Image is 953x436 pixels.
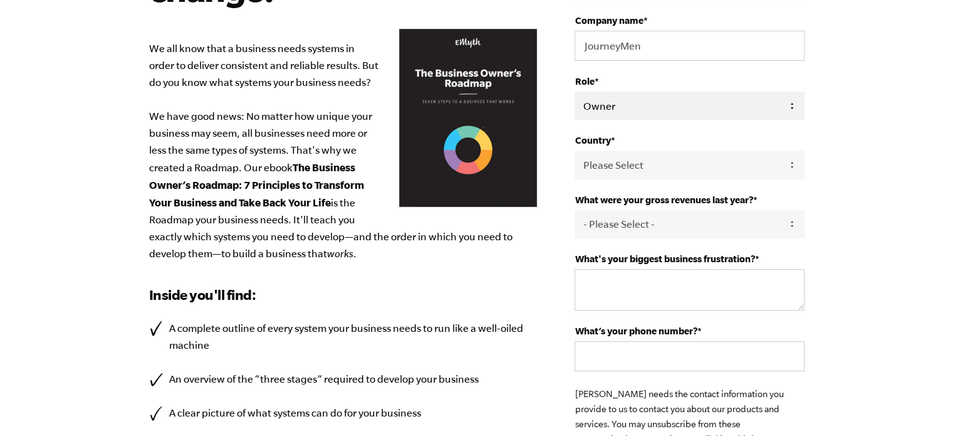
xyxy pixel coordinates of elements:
h3: Inside you'll find: [149,285,538,305]
em: works [327,248,353,259]
span: Country [575,135,610,146]
li: An overview of the “three stages” required to develop your business [149,371,538,388]
iframe: Chat Widget [890,376,953,436]
span: What were your gross revenues last year? [575,194,753,205]
li: A clear picture of what systems can do for your business [149,405,538,422]
img: Business Owners Roadmap Cover [399,29,537,208]
span: Role [575,76,594,87]
span: Company name [575,15,643,26]
b: The Business Owner’s Roadmap: 7 Principles to Transform Your Business and Take Back Your Life [149,161,364,208]
li: A complete outline of every system your business needs to run like a well-oiled machine [149,320,538,354]
span: What's your biggest business frustration? [575,253,754,264]
span: What’s your phone number? [575,326,697,336]
p: We all know that a business needs systems in order to deliver consistent and reliable results. Bu... [149,40,538,262]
